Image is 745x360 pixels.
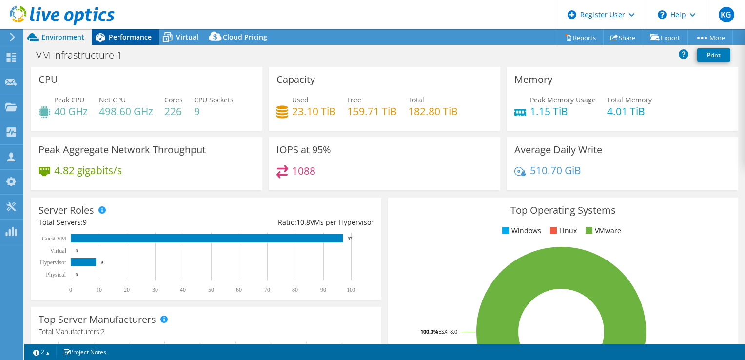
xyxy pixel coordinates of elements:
text: 9 [101,260,103,265]
li: Windows [500,225,541,236]
text: 20 [124,286,130,293]
h3: Top Server Manufacturers [39,314,156,325]
text: 100 [347,286,355,293]
span: Performance [109,32,152,41]
div: Total Servers: [39,217,206,228]
span: CPU Sockets [194,95,234,104]
tspan: 100.0% [420,328,438,335]
a: Reports [557,30,604,45]
text: 10 [96,286,102,293]
text: 80 [292,286,298,293]
text: 97 [348,236,353,241]
text: 0 [76,272,78,277]
span: 9 [83,218,87,227]
h3: Memory [514,74,552,85]
span: KG [719,7,734,22]
h4: 159.71 TiB [347,106,397,117]
span: Virtual [176,32,198,41]
li: Linux [548,225,577,236]
div: Ratio: VMs per Hypervisor [206,217,374,228]
span: Total [408,95,424,104]
span: Net CPU [99,95,126,104]
span: 2 [101,327,105,336]
h4: 498.60 GHz [99,106,153,117]
text: 0 [76,248,78,253]
span: Peak CPU [54,95,84,104]
span: Used [292,95,309,104]
h4: 40 GHz [54,106,88,117]
h3: Top Operating Systems [395,205,731,216]
text: 50 [208,286,214,293]
h4: 9 [194,106,234,117]
h1: VM Infrastructure 1 [32,50,137,60]
h3: Capacity [276,74,315,85]
h4: 1088 [292,165,315,176]
a: Share [603,30,643,45]
a: Print [697,48,730,62]
span: Free [347,95,361,104]
h3: Peak Aggregate Network Throughput [39,144,206,155]
span: Environment [41,32,84,41]
span: Cloud Pricing [223,32,267,41]
h4: 23.10 TiB [292,106,336,117]
span: Peak Memory Usage [530,95,596,104]
a: More [687,30,733,45]
h4: 182.80 TiB [408,106,458,117]
h4: 510.70 GiB [530,165,581,176]
a: Project Notes [56,346,113,358]
tspan: ESXi 8.0 [438,328,457,335]
li: VMware [583,225,621,236]
text: Virtual [50,247,67,254]
text: 60 [236,286,242,293]
text: 30 [152,286,158,293]
a: Export [643,30,688,45]
text: 90 [320,286,326,293]
text: 0 [69,286,72,293]
h4: 4.82 gigabits/s [54,165,122,176]
h4: Total Manufacturers: [39,326,374,337]
span: 10.8 [296,218,310,227]
text: Guest VM [42,235,66,242]
a: 2 [26,346,57,358]
h4: 226 [164,106,183,117]
h3: Server Roles [39,205,94,216]
span: Total Memory [607,95,652,104]
h3: IOPS at 95% [276,144,331,155]
h4: 4.01 TiB [607,106,652,117]
h3: Average Daily Write [514,144,602,155]
text: 40 [180,286,186,293]
h4: 1.15 TiB [530,106,596,117]
text: Physical [46,271,66,278]
text: Hypervisor [40,259,66,266]
h3: CPU [39,74,58,85]
svg: \n [658,10,667,19]
text: 70 [264,286,270,293]
span: Cores [164,95,183,104]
